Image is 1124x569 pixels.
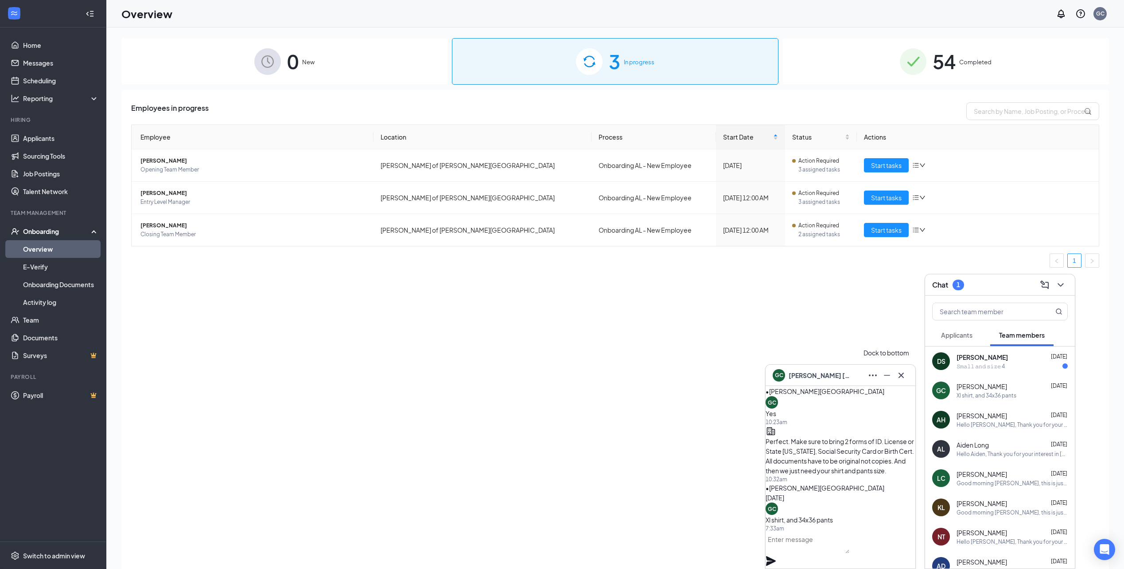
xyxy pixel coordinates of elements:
[140,156,366,165] span: [PERSON_NAME]
[1054,278,1068,292] button: ChevronDown
[11,227,19,236] svg: UserCheck
[23,311,99,329] a: Team
[957,509,1068,516] div: Good morning [PERSON_NAME], this is just a reminder that we are having an orientation [DATE] at 2...
[23,551,85,560] div: Switch to admin view
[11,209,97,217] div: Team Management
[798,221,839,230] span: Action Required
[896,370,906,381] svg: Cross
[1055,308,1062,315] svg: MagnifyingGlass
[23,347,99,364] a: SurveysCrown
[882,370,892,381] svg: Minimize
[723,193,778,203] div: [DATE] 12:00 AM
[957,538,1068,546] div: Hello [PERSON_NAME], Thank you for your interest in [PERSON_NAME]! We appreciate you taking the t...
[768,505,776,513] div: GC
[373,149,591,182] td: [PERSON_NAME] of [PERSON_NAME][GEOGRAPHIC_DATA]
[937,357,945,366] div: DS
[591,182,716,214] td: Onboarding AL - New Employee
[132,125,373,149] th: Employee
[957,479,1068,487] div: Good morning [PERSON_NAME], this is just a reminder that we are having an orientation [DATE] at 2...
[1089,258,1095,264] span: right
[23,72,99,90] a: Scheduling
[871,193,902,203] span: Start tasks
[919,227,926,233] span: down
[792,132,843,142] span: Status
[140,198,366,207] span: Entry Level Manager
[936,386,946,395] div: GC
[1094,539,1115,560] div: Open Intercom Messenger
[957,281,960,288] div: 1
[1051,382,1067,389] span: [DATE]
[919,162,926,168] span: down
[609,46,620,77] span: 3
[1075,8,1086,19] svg: QuestionInfo
[1056,8,1066,19] svg: Notifications
[871,160,902,170] span: Start tasks
[1051,499,1067,506] span: [DATE]
[937,503,945,512] div: KL
[941,331,972,339] span: Applicants
[140,230,366,239] span: Closing Team Member
[11,94,19,103] svg: Analysis
[957,382,1007,391] span: [PERSON_NAME]
[766,475,915,483] div: 10:32am
[912,226,919,234] span: bars
[1085,253,1099,268] button: right
[23,329,99,347] a: Documents
[23,129,99,147] a: Applicants
[302,58,315,66] span: New
[785,125,857,149] th: Status
[798,198,850,207] span: 3 assigned tasks
[880,368,894,382] button: Minimize
[864,223,909,237] button: Start tasks
[131,102,209,120] span: Employees in progress
[766,556,776,566] svg: Plane
[1054,258,1059,264] span: left
[957,499,1007,508] span: [PERSON_NAME]
[937,415,945,424] div: AH
[957,411,1007,420] span: [PERSON_NAME]
[287,46,299,77] span: 0
[1051,353,1067,360] span: [DATE]
[140,165,366,174] span: Opening Team Member
[1051,558,1067,565] span: [DATE]
[140,189,366,198] span: [PERSON_NAME]
[23,293,99,311] a: Activity log
[766,494,784,502] span: [DATE]
[957,528,1007,537] span: [PERSON_NAME]
[23,240,99,258] a: Overview
[766,426,776,436] svg: Company
[11,373,97,381] div: Payroll
[10,9,19,18] svg: WorkstreamLogo
[932,280,948,290] h3: Chat
[373,182,591,214] td: [PERSON_NAME] of [PERSON_NAME][GEOGRAPHIC_DATA]
[867,370,878,381] svg: Ellipses
[766,418,915,426] div: 10:23am
[23,258,99,276] a: E-Verify
[23,54,99,72] a: Messages
[23,227,91,236] div: Onboarding
[798,189,839,198] span: Action Required
[933,46,956,77] span: 54
[937,474,945,483] div: LC
[624,58,654,66] span: In progress
[1051,441,1067,448] span: [DATE]
[591,214,716,246] td: Onboarding AL - New Employee
[723,225,778,235] div: [DATE] 12:00 AM
[957,392,1016,399] div: Xl shirt, and 34x36 pants
[798,230,850,239] span: 2 assigned tasks
[1051,412,1067,418] span: [DATE]
[723,132,771,142] span: Start Date
[1050,253,1064,268] button: left
[591,149,716,182] td: Onboarding AL - New Employee
[766,525,915,532] div: 7:33am
[1068,254,1081,267] a: 1
[23,147,99,165] a: Sourcing Tools
[1039,280,1050,290] svg: ComposeMessage
[959,58,992,66] span: Completed
[373,214,591,246] td: [PERSON_NAME] of [PERSON_NAME][GEOGRAPHIC_DATA]
[857,125,1099,149] th: Actions
[766,484,884,492] span: • [PERSON_NAME][GEOGRAPHIC_DATA]
[957,353,1008,362] span: [PERSON_NAME]
[1038,278,1052,292] button: ComposeMessage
